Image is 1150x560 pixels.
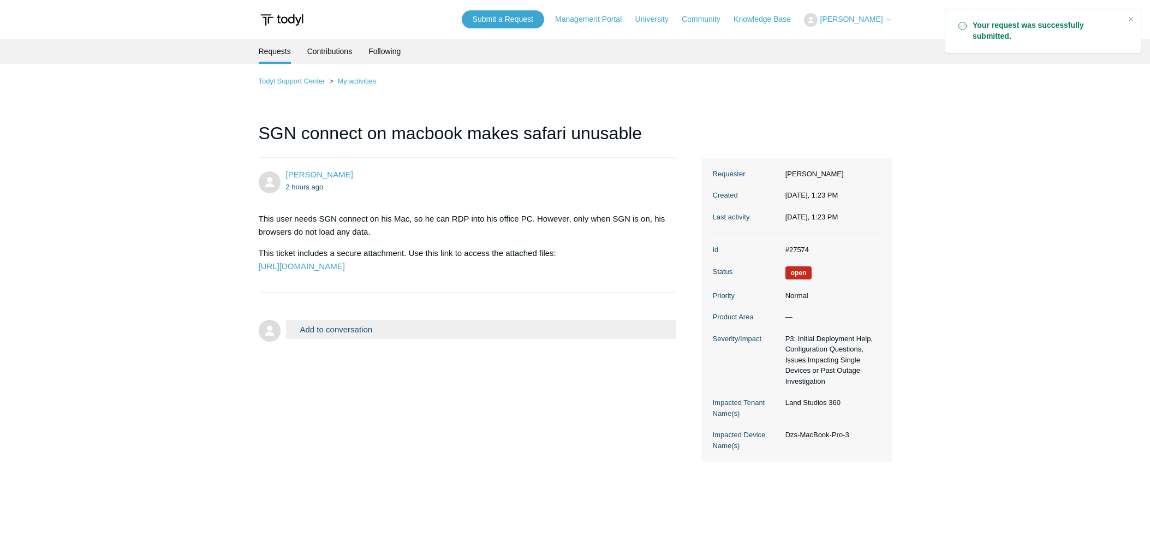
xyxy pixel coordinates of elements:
[327,77,376,85] li: My activities
[368,39,401,64] a: Following
[1123,11,1139,27] div: Close
[780,169,881,180] dd: [PERSON_NAME]
[259,212,666,239] p: This user needs SGN connect on his Mac, so he can RDP into his office PC. However, only when SGN ...
[555,14,633,25] a: Management Portal
[973,20,1119,42] strong: Your request was successfully submitted.
[785,191,838,199] time: 08/20/2025, 13:23
[635,14,679,25] a: University
[785,266,812,279] span: We are working on a response for you
[337,77,376,85] a: My activities
[713,312,780,323] dt: Product Area
[682,14,731,25] a: Community
[286,170,353,179] span: Victor Villanueva
[713,212,780,223] dt: Last activity
[780,245,881,255] dd: #27574
[259,77,325,85] a: Todyl Support Center
[259,261,345,271] a: [URL][DOMAIN_NAME]
[259,120,677,158] h1: SGN connect on macbook makes safari unusable
[713,290,780,301] dt: Priority
[259,77,327,85] li: Todyl Support Center
[713,430,780,451] dt: Impacted Device Name(s)
[780,312,881,323] dd: —
[462,10,544,28] a: Submit a Request
[259,247,666,273] p: This ticket includes a secure attachment. Use this link to access the attached files:
[286,183,324,191] time: 08/20/2025, 13:23
[286,170,353,179] a: [PERSON_NAME]
[286,320,677,339] button: Add to conversation
[780,430,881,440] dd: Dzs-MacBook-Pro-3
[307,39,353,64] a: Contributions
[259,10,305,30] img: Todyl Support Center Help Center home page
[713,169,780,180] dt: Requester
[713,397,780,419] dt: Impacted Tenant Name(s)
[780,333,881,387] dd: P3: Initial Deployment Help, Configuration Questions, Issues Impacting Single Devices or Past Out...
[804,13,891,27] button: [PERSON_NAME]
[734,14,802,25] a: Knowledge Base
[713,190,780,201] dt: Created
[780,397,881,408] dd: Land Studios 360
[713,333,780,344] dt: Severity/Impact
[820,15,883,23] span: [PERSON_NAME]
[713,266,780,277] dt: Status
[785,213,838,221] time: 08/20/2025, 13:23
[780,290,881,301] dd: Normal
[259,39,291,64] li: Requests
[713,245,780,255] dt: Id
